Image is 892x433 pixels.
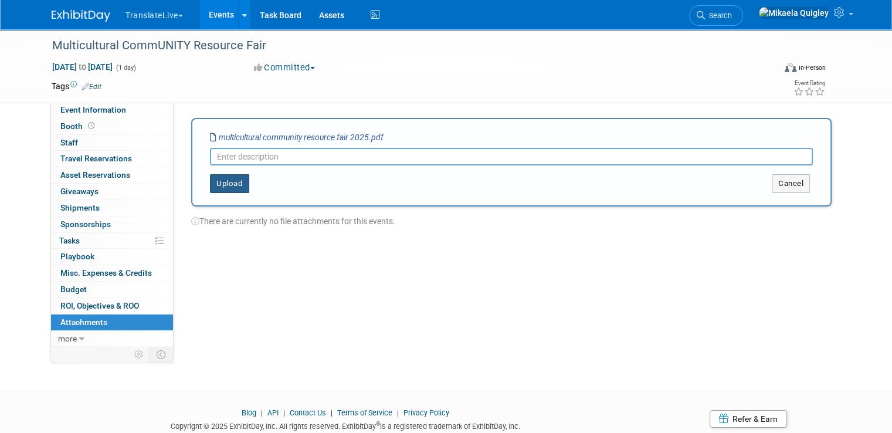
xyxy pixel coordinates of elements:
[210,133,384,142] i: multicultural community resource fair 2025.pdf
[793,80,825,86] div: Event Rating
[51,314,173,330] a: Attachments
[51,298,173,314] a: ROI, Objectives & ROO
[60,138,78,147] span: Staff
[52,418,639,432] div: Copyright © 2025 ExhibitDay, Inc. All rights reserved. ExhibitDay is a registered trademark of Ex...
[129,347,150,362] td: Personalize Event Tab Strip
[290,408,326,417] a: Contact Us
[60,187,99,196] span: Giveaways
[191,207,832,227] div: There are currently no file attachments for this events.
[51,233,173,249] a: Tasks
[689,5,743,26] a: Search
[51,200,173,216] a: Shipments
[86,121,97,130] span: Booth not reserved yet
[337,408,392,417] a: Terms of Service
[710,410,787,428] a: Refer & Earn
[798,63,826,72] div: In-Person
[51,216,173,232] a: Sponsorships
[60,252,94,261] span: Playbook
[52,62,113,72] span: [DATE] [DATE]
[115,64,136,72] span: (1 day)
[82,83,101,91] a: Edit
[51,184,173,199] a: Giveaways
[258,408,266,417] span: |
[51,167,173,183] a: Asset Reservations
[250,62,320,74] button: Committed
[772,174,810,193] button: Cancel
[60,105,126,114] span: Event Information
[51,282,173,297] a: Budget
[60,203,100,212] span: Shipments
[51,135,173,151] a: Staff
[51,119,173,134] a: Booth
[59,236,80,245] span: Tasks
[758,6,829,19] img: Mikaela Quigley
[52,10,110,22] img: ExhibitDay
[60,268,152,278] span: Misc. Expenses & Credits
[51,331,173,347] a: more
[60,317,107,327] span: Attachments
[705,11,732,20] span: Search
[58,334,77,343] span: more
[328,408,335,417] span: |
[48,35,760,56] div: Multicultural CommUNITY Resource Fair
[267,408,279,417] a: API
[150,347,174,362] td: Toggle Event Tabs
[60,285,87,294] span: Budget
[280,408,288,417] span: |
[376,421,380,427] sup: ®
[77,62,88,72] span: to
[51,102,173,118] a: Event Information
[51,249,173,265] a: Playbook
[785,63,796,72] img: Format-Inperson.png
[242,408,256,417] a: Blog
[711,61,826,79] div: Event Format
[60,121,97,131] span: Booth
[51,151,173,167] a: Travel Reservations
[60,219,111,229] span: Sponsorships
[394,408,402,417] span: |
[52,80,101,92] td: Tags
[403,408,449,417] a: Privacy Policy
[210,148,813,165] input: Enter description
[210,174,249,193] button: Upload
[60,170,130,180] span: Asset Reservations
[51,265,173,281] a: Misc. Expenses & Credits
[60,301,139,310] span: ROI, Objectives & ROO
[60,154,132,163] span: Travel Reservations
